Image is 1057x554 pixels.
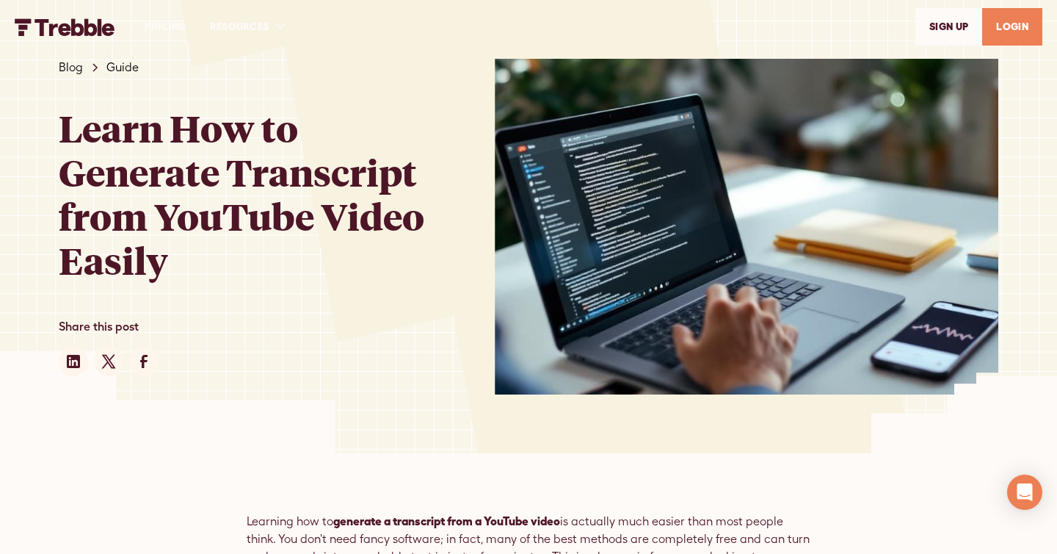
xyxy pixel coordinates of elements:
h1: Learn How to Generate Transcript from YouTube Video Easily [59,106,436,282]
img: Learn How to Generate Transcript from YouTube Video Easily [495,59,998,395]
a: home [15,17,115,35]
a: PRICING [133,1,197,52]
div: RESOURCES [198,1,299,52]
div: RESOURCES [210,19,269,35]
div: Share this post [59,317,139,335]
a: Blog [59,59,83,76]
a: LOGIN [982,8,1042,46]
img: Trebble FM Logo [15,18,115,36]
a: SIGn UP [915,8,982,46]
div: Open Intercom Messenger [1007,475,1042,510]
a: Guide [106,59,139,76]
strong: generate a transcript from a YouTube video [333,514,560,528]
